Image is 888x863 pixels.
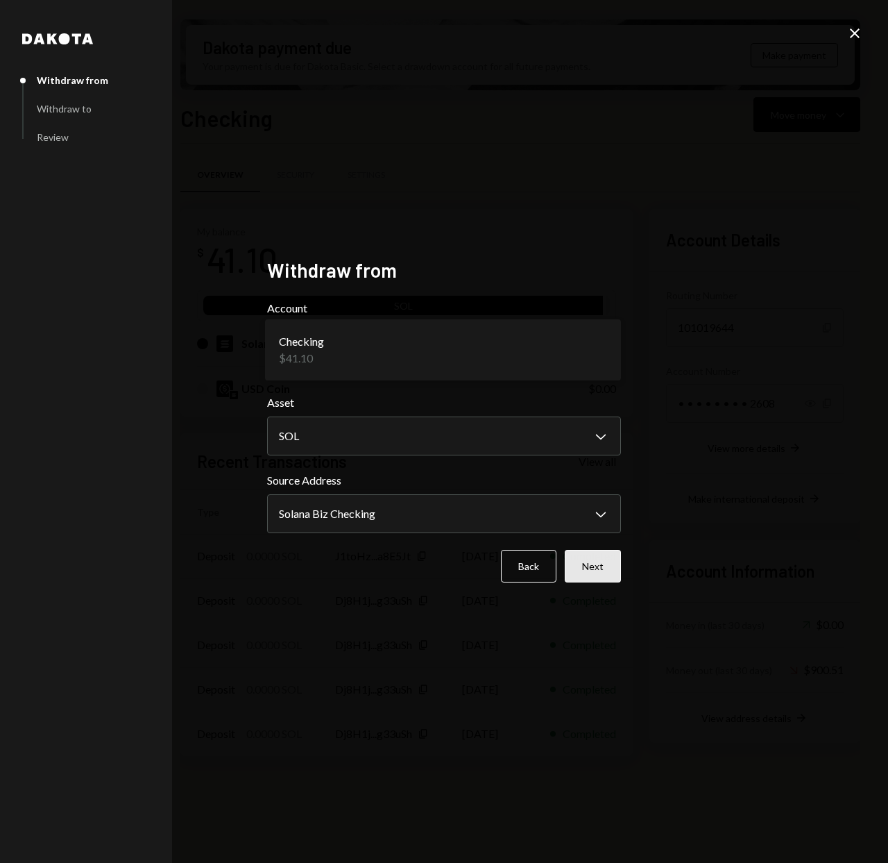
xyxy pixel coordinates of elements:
[267,300,621,317] label: Account
[37,103,92,115] div: Withdraw to
[279,350,324,367] div: $41.10
[37,131,69,143] div: Review
[267,257,621,284] h2: Withdraw from
[267,417,621,455] button: Asset
[279,333,324,350] div: Checking
[565,550,621,583] button: Next
[267,472,621,489] label: Source Address
[267,394,621,411] label: Asset
[267,494,621,533] button: Source Address
[501,550,556,583] button: Back
[37,74,108,86] div: Withdraw from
